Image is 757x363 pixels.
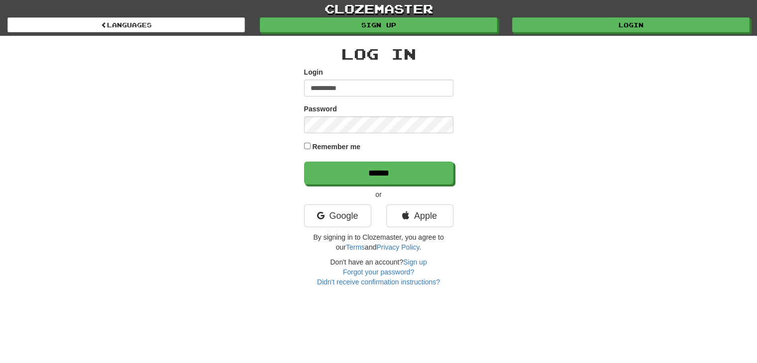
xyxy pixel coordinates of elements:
a: Privacy Policy [376,243,419,251]
p: By signing in to Clozemaster, you agree to our and . [304,232,453,252]
a: Languages [7,17,245,32]
a: Login [512,17,750,32]
label: Login [304,67,323,77]
a: Terms [346,243,365,251]
a: Google [304,204,371,227]
p: or [304,189,453,199]
a: Didn't receive confirmation instructions? [317,278,440,286]
a: Forgot your password? [343,268,414,276]
label: Remember me [312,142,360,152]
a: Sign up [403,258,427,266]
a: Apple [386,204,453,227]
label: Password [304,104,337,114]
a: Sign up [260,17,497,32]
h2: Log In [304,46,453,62]
div: Don't have an account? [304,257,453,287]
